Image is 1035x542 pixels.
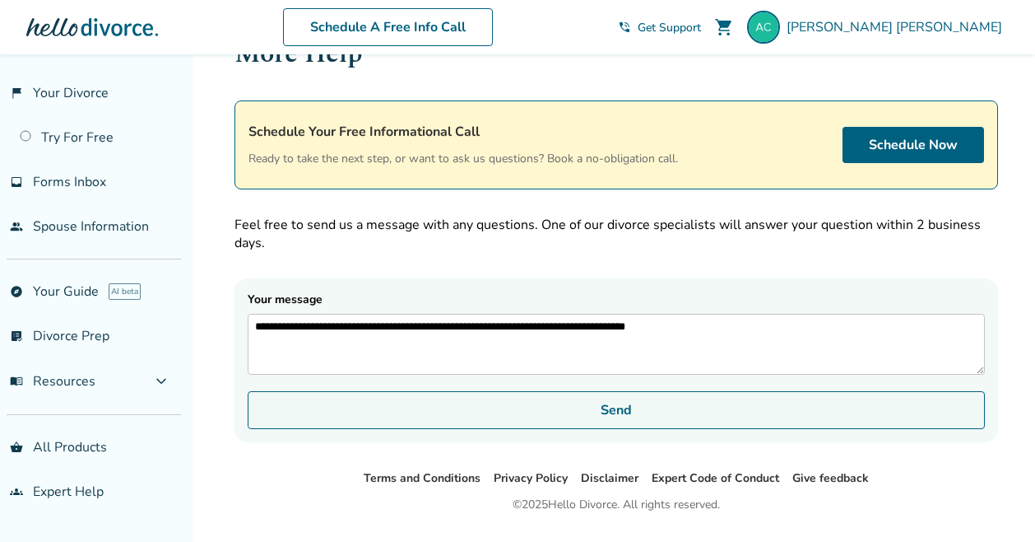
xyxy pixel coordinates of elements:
li: Disclaimer [581,469,638,488]
a: Schedule Now [842,127,984,163]
span: explore [10,285,23,298]
a: phone_in_talkGet Support [618,20,701,35]
a: Terms and Conditions [364,470,480,486]
span: Resources [10,372,95,390]
span: inbox [10,175,23,189]
span: Forms Inbox [33,173,106,191]
button: Send [248,391,985,429]
span: shopping_basket [10,441,23,454]
span: AI beta [109,283,141,300]
textarea: Your message [248,314,985,375]
p: Feel free to send us a message with any questions. One of our divorce specialists will answer you... [234,216,998,252]
span: expand_more [151,371,171,391]
span: flag_2 [10,86,23,100]
a: Schedule A Free Info Call [283,8,493,46]
span: list_alt_check [10,329,23,343]
div: © 2025 Hello Divorce. All rights reserved. [513,495,720,515]
span: Get Support [638,20,701,35]
a: Expert Code of Conduct [652,470,779,486]
li: Give feedback [792,469,869,488]
div: Ready to take the next step, or want to ask us questions? Book a no-obligation call. [248,121,678,169]
span: shopping_cart [714,17,734,37]
img: kingmalamusic@gmail.com [747,11,780,44]
span: menu_book [10,375,23,388]
iframe: Chat Widget [953,463,1035,542]
label: Your message [248,292,985,375]
h4: Schedule Your Free Informational Call [248,121,678,143]
span: [PERSON_NAME] [PERSON_NAME] [787,18,1009,36]
a: Privacy Policy [494,470,568,486]
span: people [10,220,23,233]
span: phone_in_talk [618,21,631,34]
span: groups [10,485,23,498]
